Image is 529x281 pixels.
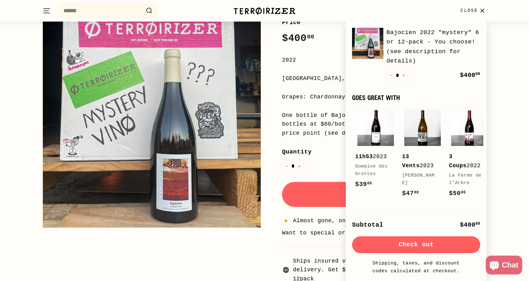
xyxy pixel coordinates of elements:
[402,152,436,170] div: 2023
[282,33,315,44] span: $400
[476,222,480,226] sup: 00
[367,181,372,186] sup: 00
[402,153,420,169] b: 13 Vents
[461,190,466,195] sup: 00
[282,147,486,157] label: Quantity
[484,256,524,276] inbox-online-store-chat: Shopify online store chat
[282,182,486,207] button: Add to cart
[449,152,483,170] div: 2022
[449,190,466,197] span: $50
[371,259,461,275] small: Shipping, taxes, and discount codes calculated at checkout.
[460,220,480,230] div: $400
[355,108,396,196] a: 11h532023Domaine des Grottes
[355,181,372,188] span: $39
[402,172,436,187] div: [PERSON_NAME]
[402,190,419,197] span: $47
[282,111,486,138] div: One bottle of Bajocien 2022 from Domaine Labet ($100) + 5 bottles at $60/bottle OR 11 bottles at ...
[449,172,483,187] div: La Ferme de l’Arbre
[352,28,383,59] img: Bajocien 2022 "mystery" 6 or 12-pack - You choose! (see description for details)
[399,69,408,82] button: Increase item quantity by one
[352,236,480,253] button: Check out
[352,94,480,101] div: Goes great with
[355,163,390,178] div: Domaine des Grottes
[461,7,478,14] span: Close
[355,152,390,161] div: 2023
[282,160,291,173] button: Reduce item quantity by one
[355,153,373,160] b: 11h53
[293,216,377,225] span: Almost gone, only 2 left
[282,74,486,83] div: [GEOGRAPHIC_DATA], [GEOGRAPHIC_DATA]
[282,160,304,173] input: quantity
[352,220,383,230] div: Subtotal
[449,108,490,205] a: 3 Coups2022La Ferme de l’Arbre
[386,28,480,66] a: Bajocien 2022 "mystery" 6 or 12-pack - You choose! (see description for details)
[414,190,419,195] sup: 00
[460,72,480,79] span: $400
[402,108,443,205] a: 13 Vents2023[PERSON_NAME]
[449,153,466,169] b: 3 Coups
[307,33,315,40] sup: 00
[457,2,490,20] button: Close
[282,93,486,102] div: Grapes: Chardonnay
[476,72,480,76] sup: 00
[282,228,486,238] li: Want to special order this item?
[282,18,486,27] label: Price
[295,160,304,173] button: Increase item quantity by one
[282,56,486,65] div: 2022
[386,69,396,82] button: Reduce item quantity by one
